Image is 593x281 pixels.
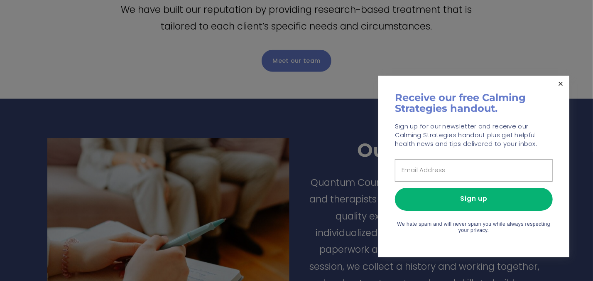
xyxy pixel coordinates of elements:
[395,92,553,114] h1: Receive our free Calming Strategies handout.
[395,188,553,211] button: Sign up
[554,77,568,91] a: Close
[395,159,553,182] input: Email Address
[395,221,553,234] p: We hate spam and will never spam you while always respecting your privacy.
[461,194,488,205] span: Sign up
[395,123,553,149] p: Sign up for our newsletter and receive our Calming Strategies handout plus get helpful health new...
